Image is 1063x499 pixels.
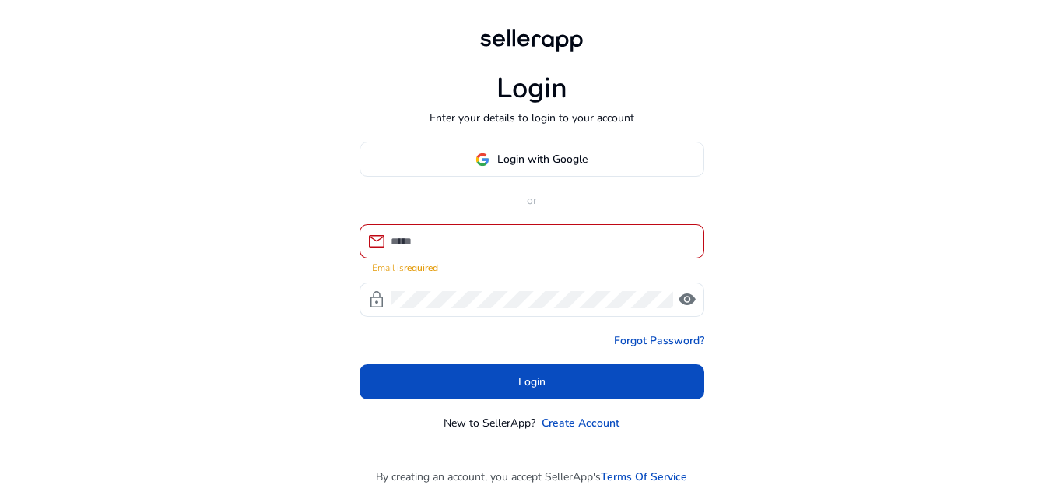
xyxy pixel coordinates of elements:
span: Login [518,374,546,390]
h1: Login [496,72,567,105]
img: google-logo.svg [475,153,489,167]
strong: required [404,262,438,274]
button: Login [360,364,704,399]
a: Terms Of Service [601,469,687,485]
a: Forgot Password? [614,332,704,349]
span: mail [367,232,386,251]
p: Enter your details to login to your account [430,110,634,126]
a: Create Account [542,415,619,431]
p: or [360,192,704,209]
mat-error: Email is [372,258,692,275]
span: visibility [678,290,696,309]
span: lock [367,290,386,309]
button: Login with Google [360,142,704,177]
span: Login with Google [497,151,588,167]
p: New to SellerApp? [444,415,535,431]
